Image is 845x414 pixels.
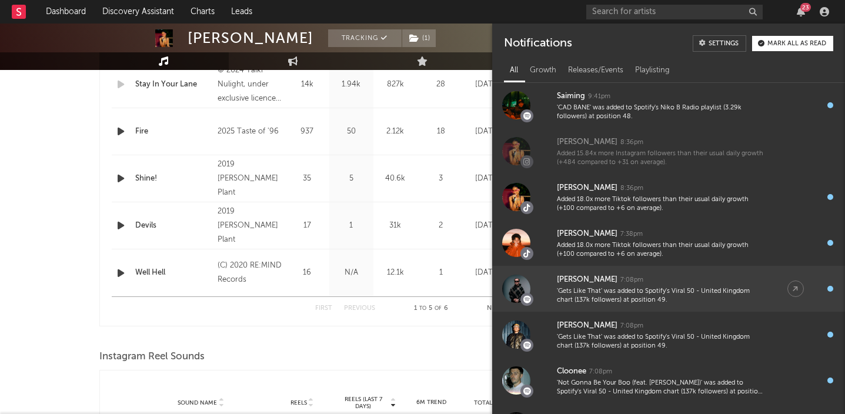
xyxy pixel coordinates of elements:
button: Previous [344,305,375,312]
div: 827k [376,79,415,91]
a: [PERSON_NAME]7:38pmAdded 18.0x more Tiktok followers than their usual daily growth (+100 compared... [492,220,845,266]
span: Reels (last 7 days) [338,396,389,410]
div: [PERSON_NAME] [557,273,617,287]
span: of [435,306,442,311]
div: 31k [376,220,415,232]
div: 16 [288,267,326,279]
span: Total Plays [474,399,510,406]
div: 35 [288,173,326,185]
span: ( 1 ) [402,29,436,47]
span: Sound Name [178,399,217,406]
a: [PERSON_NAME]7:08pm'Gets Like That' was added to Spotify's Viral 50 - United Kingdom chart (137k ... [492,266,845,312]
div: [PERSON_NAME] [557,227,617,241]
div: 12.1k [376,267,415,279]
div: 7:08pm [620,322,643,330]
a: Fire [135,126,212,138]
div: N/A [332,267,370,279]
div: Releases/Events [562,61,629,81]
div: Settings [709,41,739,47]
button: First [315,305,332,312]
div: (C) 2020 RE:MIND Records [218,259,282,287]
div: 'Gets Like That' was added to Spotify's Viral 50 - United Kingdom chart (137k followers) at posit... [557,287,764,305]
div: 1 5 6 [399,302,463,316]
div: 18 [420,126,462,138]
div: Growth [524,61,562,81]
a: [PERSON_NAME]8:36pmAdded 15.84x more Instagram followers than their usual daily growth (+484 comp... [492,128,845,174]
div: 17 [288,220,326,232]
div: [DATE] [467,267,507,279]
span: Instagram Reel Sounds [99,350,205,364]
button: Next [487,305,503,312]
a: [PERSON_NAME]8:36pmAdded 18.0x more Tiktok followers than their usual daily growth (+100 compared... [492,174,845,220]
div: [DATE] [467,126,507,138]
a: Shine! [135,173,212,185]
div: 1 [332,220,370,232]
span: to [419,306,426,311]
div: 9:41pm [588,92,610,101]
div: [PERSON_NAME] [557,319,617,333]
span: Reels [290,399,307,406]
a: Settings [693,35,746,52]
button: Tracking [328,29,402,47]
div: 50 [332,126,370,138]
div: All [504,61,524,81]
div: 'Gets Like That' was added to Spotify's Viral 50 - United Kingdom chart (137k followers) at posit... [557,333,764,351]
div: 7:08pm [620,276,643,285]
div: [DATE] [467,173,507,185]
div: 2025 Taste of '96 [218,125,282,139]
div: 14k [288,79,326,91]
div: [PERSON_NAME] [557,135,617,149]
div: 7:38pm [620,230,643,239]
div: 2019 [PERSON_NAME] Plant [218,158,282,200]
button: (1) [402,29,436,47]
div: Added 18.0x more Tiktok followers than their usual daily growth (+100 compared to +6 on average). [557,195,764,213]
div: [PERSON_NAME] [557,181,617,195]
div: Added 15.84x more Instagram followers than their usual daily growth (+484 compared to +31 on aver... [557,149,764,168]
div: 7:08pm [589,368,612,376]
a: Stay In Your Lane [135,79,212,91]
div: 3 [420,173,462,185]
div: Notifications [504,35,572,52]
div: 'CAD BANE' was added to Spotify's Niko B Radio playlist (3.29k followers) at position 48. [557,103,764,122]
input: Search for artists [586,5,763,19]
div: Playlisting [629,61,676,81]
button: 23 [797,7,805,16]
a: Devils [135,220,212,232]
a: Well Hell [135,267,212,279]
a: Saiming9:41pm'CAD BANE' was added to Spotify's Niko B Radio playlist (3.29k followers) at positio... [492,82,845,128]
div: 6M Trend [402,398,461,407]
div: 8:36pm [620,184,643,193]
div: 28 [420,79,462,91]
div: 23 [800,3,811,12]
div: 8:36pm [620,138,643,147]
a: Cloonee7:08pm'Not Gonna Be Your Boo (feat. [PERSON_NAME])' was added to Spotify's Viral 50 - Unit... [492,358,845,403]
button: Mark all as read [752,36,833,51]
div: © 2024 Taiki Nulight, under exclusive licence to Universal Music Operations Limited [218,64,282,106]
div: 2.12k [376,126,415,138]
div: [PERSON_NAME] [188,29,313,47]
div: 2 [420,220,462,232]
div: 1.94k [332,79,370,91]
div: Saiming [557,89,585,103]
div: 2019 [PERSON_NAME] Plant [218,205,282,247]
a: [PERSON_NAME]7:08pm'Gets Like That' was added to Spotify's Viral 50 - United Kingdom chart (137k ... [492,312,845,358]
div: [DATE] [467,79,507,91]
div: Mark all as read [767,41,826,47]
div: 40.6k [376,173,415,185]
div: 'Not Gonna Be Your Boo (feat. [PERSON_NAME])' was added to Spotify's Viral 50 - United Kingdom ch... [557,379,764,397]
div: Added 18.0x more Tiktok followers than their usual daily growth (+100 compared to +6 on average). [557,241,764,259]
div: 5 [332,173,370,185]
div: [DATE] [467,220,507,232]
div: Cloonee [557,365,586,379]
div: 1 [420,267,462,279]
div: 937 [288,126,326,138]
